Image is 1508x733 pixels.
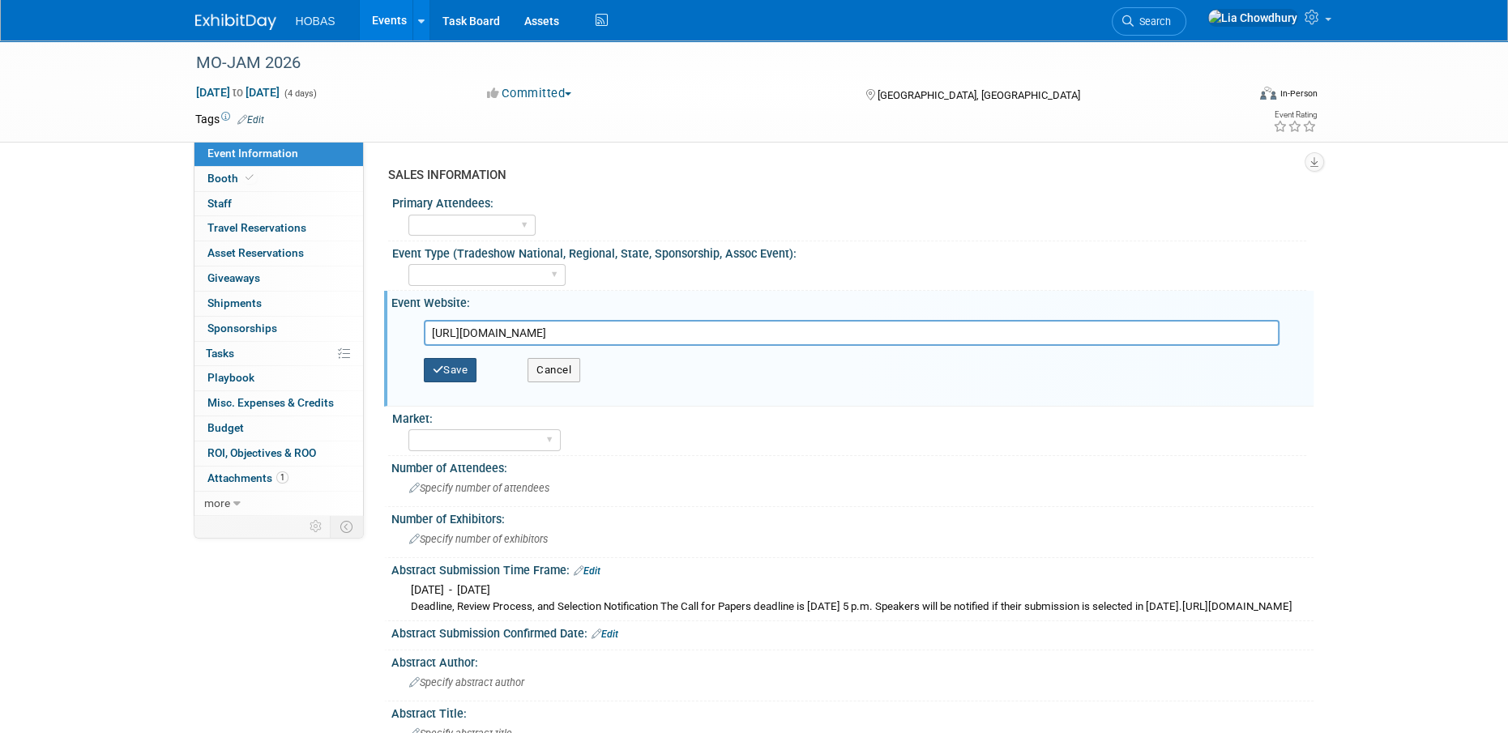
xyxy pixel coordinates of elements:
img: Lia Chowdhury [1207,9,1298,27]
a: Edit [237,114,264,126]
a: Booth [194,167,363,191]
a: Attachments1 [194,467,363,491]
span: Specify abstract author [409,676,524,688]
span: [DATE] - [DATE] [411,583,490,596]
a: Shipments [194,292,363,316]
span: Tasks [206,347,234,360]
a: Asset Reservations [194,241,363,266]
a: Search [1112,7,1186,36]
span: Budget [207,421,244,434]
td: Toggle Event Tabs [330,516,363,537]
span: 1 [276,471,288,484]
span: [DATE] [DATE] [195,85,280,100]
div: Event Type (Tradeshow National, Regional, State, Sponsorship, Assoc Event): [392,241,1306,262]
div: Event Format [1151,84,1318,109]
a: ROI, Objectives & ROO [194,441,363,466]
span: Playbook [207,371,254,384]
div: In-Person [1279,87,1317,100]
span: HOBAS [296,15,335,28]
div: Number of Attendees: [391,456,1314,476]
span: Booth [207,172,257,185]
div: SALES INFORMATION [388,167,1301,184]
div: Event Website: [391,291,1314,311]
span: [GEOGRAPHIC_DATA], [GEOGRAPHIC_DATA] [878,89,1080,101]
a: Playbook [194,366,363,390]
div: Primary Attendees: [392,191,1306,211]
span: (4 days) [283,88,317,99]
span: Misc. Expenses & Credits [207,396,334,409]
input: Enter URL [424,320,1279,346]
div: Event Rating [1272,111,1316,119]
a: Budget [194,416,363,441]
a: Edit [592,629,618,640]
div: Abstract Author: [391,650,1314,671]
a: more [194,492,363,516]
a: Event Information [194,142,363,166]
a: Edit [574,565,600,577]
span: Asset Reservations [207,246,304,259]
span: Staff [207,197,232,210]
a: Tasks [194,342,363,366]
div: MO-JAM 2026 [190,49,1222,78]
span: more [204,496,230,509]
span: Travel Reservations [207,221,306,234]
span: Giveaways [207,271,260,284]
span: ROI, Objectives & ROO [207,446,316,459]
span: to [230,86,246,99]
a: Staff [194,192,363,216]
div: Abstract Submission Confirmed Date: [391,621,1314,642]
td: Personalize Event Tab Strip [302,516,331,537]
img: ExhibitDay [195,14,276,30]
i: Booth reservation complete [246,173,254,182]
div: Deadline, Review Process, and Selection Notification The Call for Papers deadline is [DATE] 5 p.m... [411,599,1301,615]
div: Market: [392,407,1306,427]
span: Search [1134,15,1171,28]
button: Cancel [528,358,580,382]
span: Specify number of exhibitors [409,533,548,545]
span: Attachments [207,471,288,484]
button: Committed [481,85,578,102]
span: Event Information [207,147,298,160]
span: Sponsorships [207,322,277,335]
button: Save [424,358,477,382]
span: Shipments [207,296,262,309]
span: Specify number of attendees [409,482,549,494]
td: Tags [195,111,264,127]
div: Abstract Submission Time Frame: [391,558,1314,579]
img: Format-Inperson.png [1260,87,1276,100]
div: Number of Exhibitors: [391,507,1314,527]
a: Misc. Expenses & Credits [194,391,363,416]
div: Abstract Title: [391,701,1314,722]
a: Sponsorships [194,317,363,341]
a: Travel Reservations [194,216,363,241]
a: Giveaways [194,266,363,291]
